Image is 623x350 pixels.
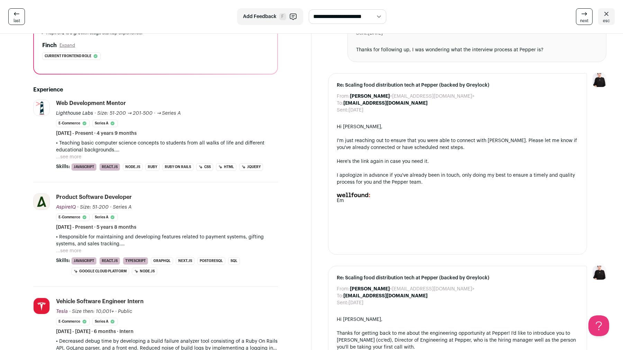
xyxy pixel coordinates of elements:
[42,41,57,50] h2: Finch
[99,257,120,265] li: React.js
[337,197,578,204] div: Em
[34,100,49,116] img: fe4687a5dd19297354ce01d5511ad2be9cd07fc29024dc6ef72828c4793bc1a4.png
[56,120,90,127] li: E-commerce
[337,299,349,306] dt: Sent:
[157,111,181,116] span: → Series A
[71,163,97,171] li: JavaScript
[337,107,349,114] dt: Sent:
[123,257,148,265] li: TypeScript
[216,163,236,171] li: HTML
[337,316,578,323] div: Hi [PERSON_NAME],
[337,193,370,197] img: AD_4nXd8mXtZXxLy6BW5oWOQUNxoLssU3evVOmElcTYOe9Q6vZR7bHgrarcpre-H0wWTlvQlXrfX4cJrmfo1PaFpYlo0O_KYH...
[228,257,240,265] li: SQL
[56,309,68,314] span: Tesla
[350,286,475,292] dd: <[EMAIL_ADDRESS][DOMAIN_NAME]>
[77,205,109,210] span: · Size: 51-200
[343,294,427,298] b: [EMAIL_ADDRESS][DOMAIN_NAME]
[132,268,157,275] li: Node.js
[92,213,118,221] li: Series A
[56,318,90,325] li: E-commerce
[60,43,75,48] button: Expand
[580,18,588,24] span: next
[56,298,144,305] div: Vehicle Software Engineer Intern
[337,93,350,100] dt: From:
[113,205,132,210] span: Series A
[8,8,25,25] a: last
[151,257,173,265] li: GraphQL
[45,53,91,60] span: Current frontend role
[56,154,81,160] button: ...see more
[337,82,578,89] span: Re: Scaling food distribution tech at Pepper (backed by Greylock)
[94,111,153,116] span: · Size: 51-200 → 201-500
[56,247,81,254] button: ...see more
[237,8,303,25] button: Add Feedback F
[71,268,129,275] li: Google Cloud Platform
[598,8,615,25] a: esc
[56,234,278,247] p: • Responsible for maintaining and developing features related to payment systems, gifting systems...
[56,140,278,154] p: • Teaching basic computer science concepts to students from all walks of life and different educa...
[593,266,606,280] img: 9240684-medium_jpg
[176,257,195,265] li: Next.js
[56,99,126,107] div: Web Development Mentor
[337,137,578,151] div: I'm just reaching out to ensure that you were able to connect with [PERSON_NAME]. Please let me k...
[118,309,132,314] span: Public
[337,274,578,281] span: Re: Scaling food distribution tech at Pepper (backed by Greylock)
[349,299,363,306] dd: [DATE]
[593,73,606,87] img: 9240684-medium_jpg
[350,93,475,100] dd: <[EMAIL_ADDRESS][DOMAIN_NAME]>
[69,309,114,314] span: · Size then: 10,001+
[33,86,278,94] h2: Experience
[34,298,49,314] img: 2efef2a77c57832c739bdd86959a87bc1955adc1135e294d5928bdae2d2d3bd5.jpg
[576,8,593,25] a: next
[154,110,155,117] span: ·
[56,257,70,264] span: Skills:
[350,287,390,291] b: [PERSON_NAME]
[337,292,343,299] dt: To:
[110,204,111,211] span: ·
[350,94,390,99] b: [PERSON_NAME]
[196,163,213,171] li: CSS
[356,46,598,53] div: Thanks for following up, I was wondering what the interview process at Pepper is?
[197,257,225,265] li: PostgreSQL
[337,123,578,130] div: Hi [PERSON_NAME],
[115,308,117,315] span: ·
[13,18,20,24] span: last
[337,100,343,107] dt: To:
[56,130,137,137] span: [DATE] - Present · 4 years 9 months
[56,328,134,335] span: [DATE] - [DATE] · 6 months · Intern
[239,163,263,171] li: jQuery
[162,163,193,171] li: Ruby on Rails
[243,13,277,20] span: Add Feedback
[71,257,97,265] li: JavaScript
[34,194,49,210] img: b1384418e1dcd07cdfec11ab5e73510e8571c999bade484ba979b8ea81ed9875.jpg
[92,120,118,127] li: Series A
[337,172,578,186] div: I apologize in advance if you've already been in touch, only doing my best to ensure a timely and...
[56,163,70,170] span: Skills:
[92,318,118,325] li: Series A
[603,18,610,24] span: esc
[337,159,429,164] a: Here's the link again in case you need it.
[56,224,136,231] span: [DATE] - Present · 5 years 8 months
[337,286,350,292] dt: From:
[56,111,93,116] span: Lighthouse Labs
[56,213,90,221] li: E-commerce
[56,205,76,210] span: AspireIQ
[145,163,160,171] li: Ruby
[279,13,286,20] span: F
[99,163,120,171] li: React.js
[349,107,363,114] dd: [DATE]
[56,193,132,201] div: Product Software Developer
[343,101,427,106] b: [EMAIL_ADDRESS][DOMAIN_NAME]
[588,315,609,336] iframe: Help Scout Beacon - Open
[123,163,143,171] li: Node.js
